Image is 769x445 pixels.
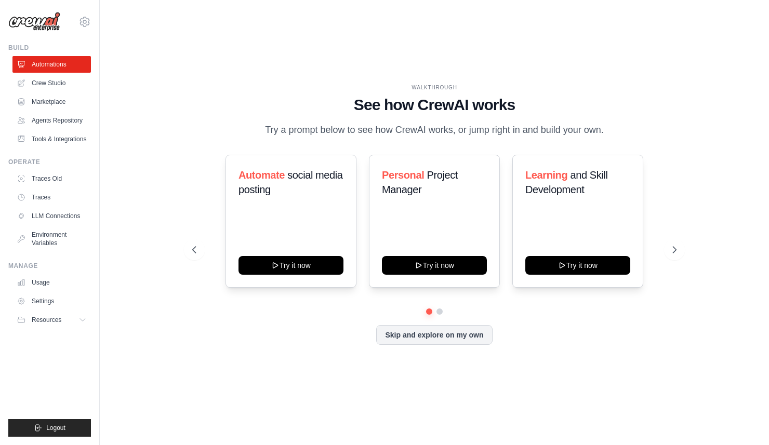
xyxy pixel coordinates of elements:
button: Try it now [382,256,487,275]
a: Marketplace [12,93,91,110]
span: Automate [238,169,285,181]
div: Build [8,44,91,52]
h1: See how CrewAI works [192,96,676,114]
a: Tools & Integrations [12,131,91,147]
a: Agents Repository [12,112,91,129]
span: Learning [525,169,567,181]
div: Manage [8,262,91,270]
img: Logo [8,12,60,32]
span: and Skill Development [525,169,607,195]
span: Personal [382,169,424,181]
button: Skip and explore on my own [376,325,492,345]
button: Resources [12,312,91,328]
span: Resources [32,316,61,324]
div: Operate [8,158,91,166]
button: Try it now [525,256,630,275]
a: Settings [12,293,91,309]
button: Logout [8,419,91,437]
a: Usage [12,274,91,291]
span: Project Manager [382,169,458,195]
a: Environment Variables [12,226,91,251]
span: Logout [46,424,65,432]
a: LLM Connections [12,208,91,224]
p: Try a prompt below to see how CrewAI works, or jump right in and build your own. [260,123,609,138]
a: Crew Studio [12,75,91,91]
a: Automations [12,56,91,73]
a: Traces [12,189,91,206]
button: Try it now [238,256,343,275]
div: WALKTHROUGH [192,84,676,91]
span: social media posting [238,169,343,195]
a: Traces Old [12,170,91,187]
